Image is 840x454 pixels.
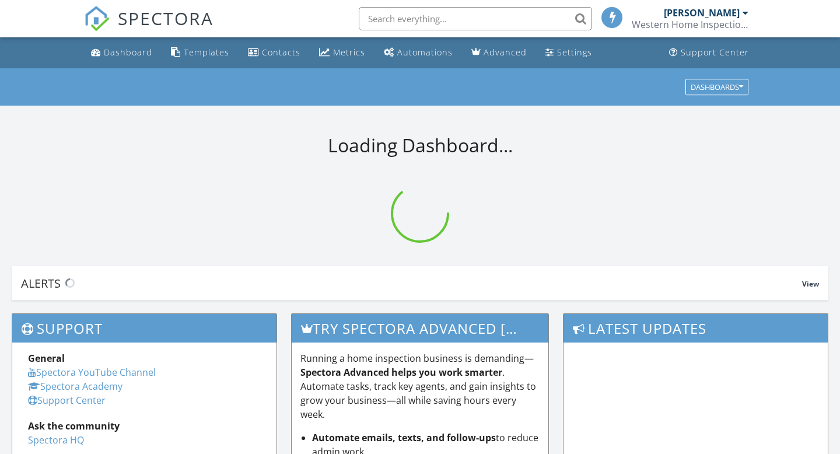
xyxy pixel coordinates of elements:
[379,42,457,64] a: Automations (Basic)
[333,47,365,58] div: Metrics
[104,47,152,58] div: Dashboard
[166,42,234,64] a: Templates
[359,7,592,30] input: Search everything...
[28,352,65,365] strong: General
[691,83,743,91] div: Dashboards
[557,47,592,58] div: Settings
[86,42,157,64] a: Dashboard
[681,47,749,58] div: Support Center
[300,351,540,421] p: Running a home inspection business is demanding— . Automate tasks, track key agents, and gain ins...
[300,366,502,379] strong: Spectora Advanced helps you work smarter
[118,6,213,30] span: SPECTORA
[664,42,754,64] a: Support Center
[397,47,453,58] div: Automations
[28,394,106,407] a: Support Center
[21,275,802,291] div: Alerts
[467,42,531,64] a: Advanced
[632,19,748,30] div: Western Home Inspections LLC
[312,431,496,444] strong: Automate emails, texts, and follow-ups
[262,47,300,58] div: Contacts
[28,380,123,393] a: Spectora Academy
[28,419,261,433] div: Ask the community
[541,42,597,64] a: Settings
[484,47,527,58] div: Advanced
[685,79,748,95] button: Dashboards
[664,7,740,19] div: [PERSON_NAME]
[12,314,276,343] h3: Support
[314,42,370,64] a: Metrics
[28,366,156,379] a: Spectora YouTube Channel
[802,279,819,289] span: View
[84,6,110,32] img: The Best Home Inspection Software - Spectora
[563,314,828,343] h3: Latest Updates
[28,434,84,446] a: Spectora HQ
[243,42,305,64] a: Contacts
[292,314,549,343] h3: Try spectora advanced [DATE]
[184,47,229,58] div: Templates
[84,16,213,40] a: SPECTORA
